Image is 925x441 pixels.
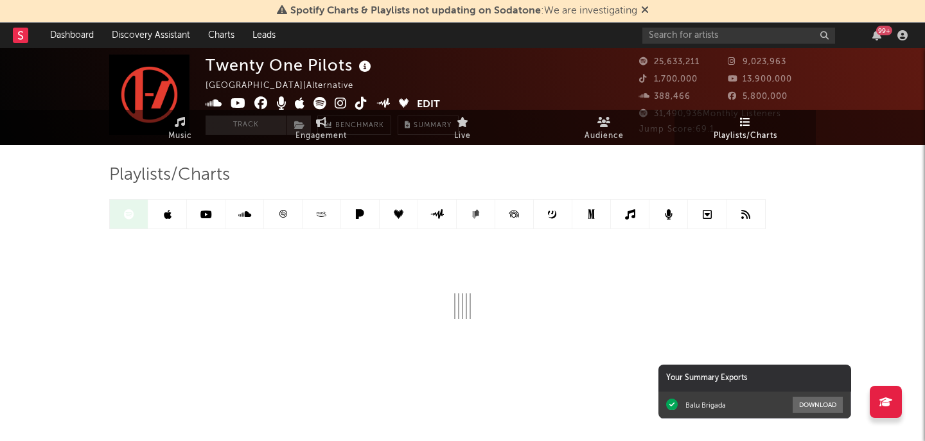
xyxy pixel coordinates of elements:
div: Balu Brigada [685,401,726,410]
div: [GEOGRAPHIC_DATA] | Alternative [206,78,368,94]
a: Charts [199,22,243,48]
input: Search for artists [642,28,835,44]
span: Dismiss [641,6,649,16]
span: Playlists/Charts [714,128,777,144]
span: 1,700,000 [639,75,698,83]
div: Twenty One Pilots [206,55,374,76]
button: 99+ [872,30,881,40]
div: 99 + [876,26,892,35]
span: 9,023,963 [728,58,786,66]
a: Playlists/Charts [674,110,816,145]
span: : We are investigating [290,6,637,16]
span: Audience [585,128,624,144]
button: Download [793,397,843,413]
div: Your Summary Exports [658,365,851,392]
span: 388,466 [639,92,691,101]
a: Audience [533,110,674,145]
a: Live [392,110,533,145]
a: Discovery Assistant [103,22,199,48]
span: Music [168,128,192,144]
span: Playlists/Charts [109,168,230,183]
a: Engagement [251,110,392,145]
a: Music [109,110,251,145]
a: Dashboard [41,22,103,48]
span: Spotify Charts & Playlists not updating on Sodatone [290,6,541,16]
span: 5,800,000 [728,92,788,101]
span: 25,633,211 [639,58,700,66]
span: Engagement [295,128,347,144]
a: Leads [243,22,285,48]
button: Edit [417,97,440,113]
span: 13,900,000 [728,75,792,83]
span: Live [454,128,471,144]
